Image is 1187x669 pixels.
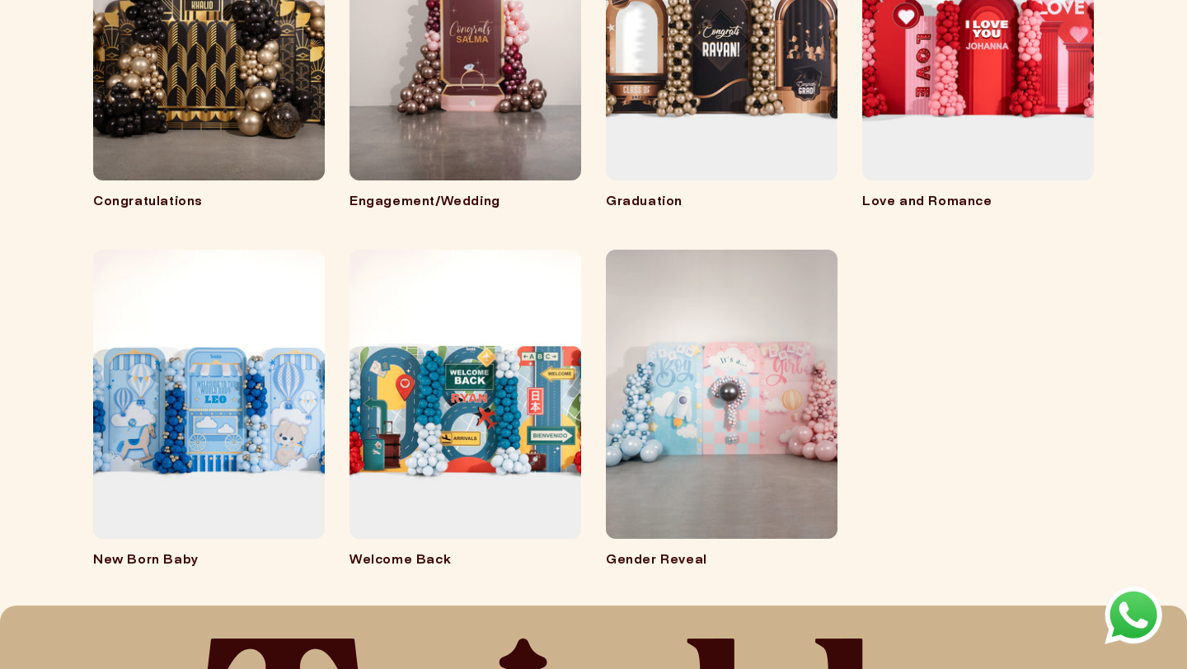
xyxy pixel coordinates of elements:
[606,553,837,569] a: Gender Reveal
[350,553,581,569] a: Welcome Back
[350,194,581,211] a: Engagement/Wedding
[606,194,837,211] a: Graduation
[862,194,1094,211] a: Love and Romance
[93,553,325,569] a: New Born Baby
[93,194,325,211] a: Congratulations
